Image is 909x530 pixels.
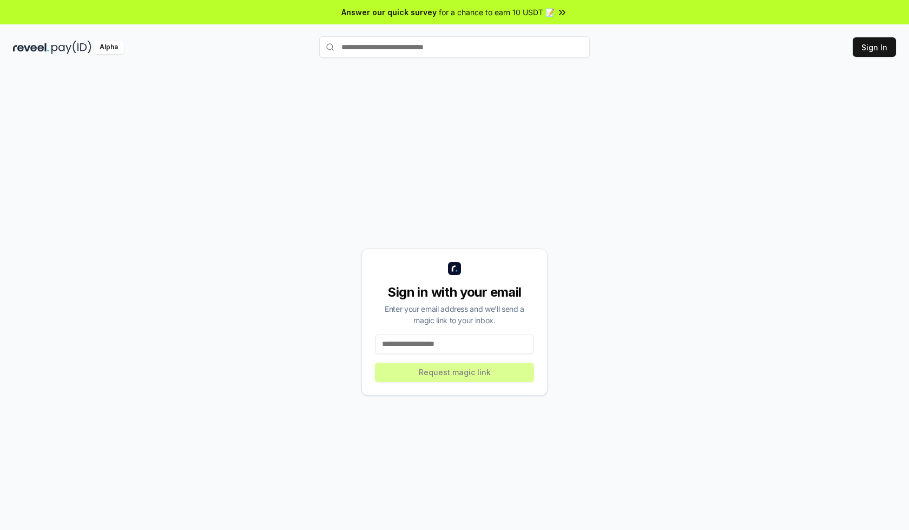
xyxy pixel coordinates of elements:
[448,262,461,275] img: logo_small
[375,303,534,326] div: Enter your email address and we’ll send a magic link to your inbox.
[375,284,534,301] div: Sign in with your email
[439,6,555,18] span: for a chance to earn 10 USDT 📝
[94,41,124,54] div: Alpha
[853,37,896,57] button: Sign In
[51,41,91,54] img: pay_id
[341,6,437,18] span: Answer our quick survey
[13,41,49,54] img: reveel_dark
